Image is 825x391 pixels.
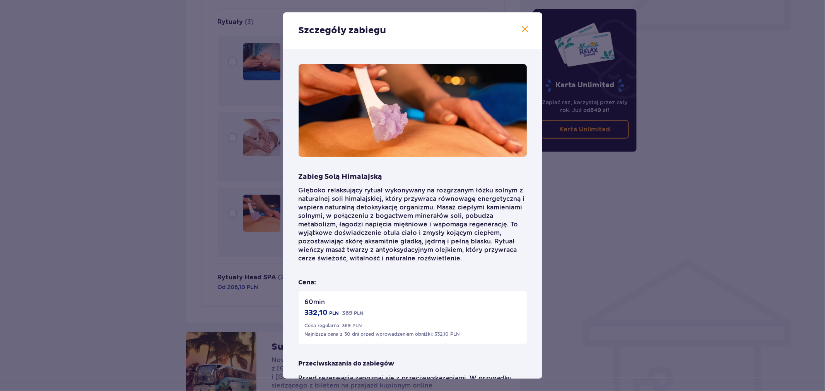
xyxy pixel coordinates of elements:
p: Głęboko relaksujący rytuał wykonywany na rozgrzanym łóżku solnym z naturalnej soli himalajskiej, ... [299,186,527,263]
p: Przeciwskazania do zabiegów [299,359,395,368]
p: Zabieg Solą Himalajską [299,172,383,182]
p: 60 min [305,297,325,307]
p: 369 [342,309,353,317]
p: Najniższa cena z 30 dni przed wprowadzeniem obniżki: 332,10 PLN [305,331,460,338]
span: PLN [354,310,364,317]
p: PLN [330,310,339,317]
p: Cena regularna: 369 PLN [305,322,362,329]
p: Cena: [299,278,316,287]
p: 332,10 [305,308,328,318]
p: Szczegóły zabiegu [299,25,386,36]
